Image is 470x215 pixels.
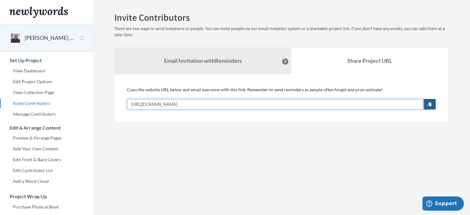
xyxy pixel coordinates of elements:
b: Share Project URL [347,57,392,64]
h3: Project Wrap Up [0,194,93,199]
h3: Edit & Arrange Content [0,125,93,131]
img: Newlywords logo [9,7,68,18]
strong: Email Invitation with Reminders [164,57,242,64]
p: There are two ways to send invitations to people. You can invite people via our email invitation ... [114,26,448,38]
h2: Invite Contributors [114,12,448,23]
iframe: Opens a widget where you can chat to one of our agents [422,196,464,212]
h3: Set Up Project [0,58,93,63]
button: [PERSON_NAME] Retirement from KSU [25,34,75,42]
div: Copy the website URL below and email everyone with this link. Remember to send reminders as peopl... [127,87,436,110]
